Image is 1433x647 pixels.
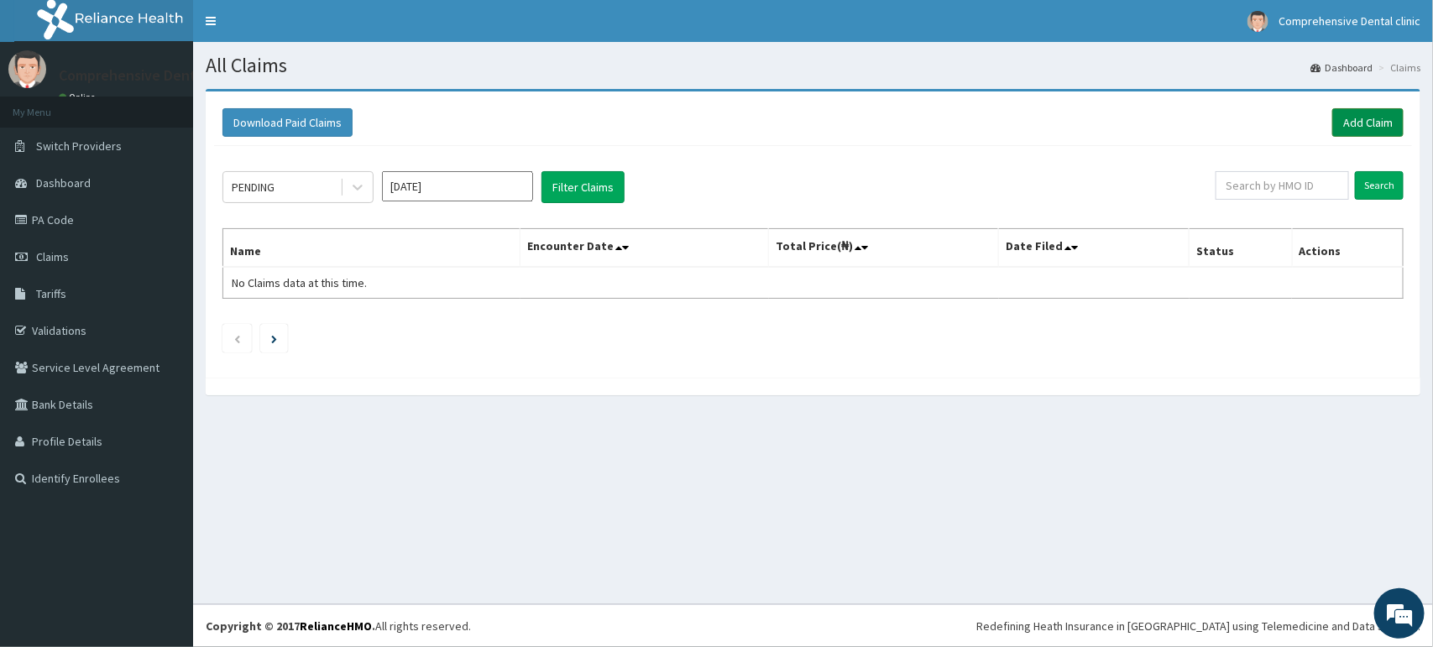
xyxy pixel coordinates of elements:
a: RelianceHMO [300,618,372,634]
a: Dashboard [1310,60,1373,75]
img: User Image [1247,11,1268,32]
button: Filter Claims [541,171,625,203]
th: Name [223,229,520,268]
th: Actions [1292,229,1403,268]
a: Add Claim [1332,108,1404,137]
div: Redefining Heath Insurance in [GEOGRAPHIC_DATA] using Telemedicine and Data Science! [976,618,1420,634]
span: Comprehensive Dental clinic [1279,13,1420,29]
span: Switch Providers [36,138,122,154]
th: Total Price(₦) [769,229,999,268]
th: Status [1190,229,1292,268]
input: Select Month and Year [382,171,533,201]
input: Search by HMO ID [1216,171,1349,200]
li: Claims [1374,60,1420,75]
button: Download Paid Claims [222,108,353,137]
img: User Image [8,50,46,88]
span: No Claims data at this time. [232,275,367,290]
th: Encounter Date [520,229,769,268]
span: Claims [36,249,69,264]
p: Comprehensive Dental clinic [59,68,246,83]
span: Tariffs [36,286,66,301]
a: Previous page [233,331,241,346]
strong: Copyright © 2017 . [206,618,375,634]
input: Search [1355,171,1404,200]
h1: All Claims [206,55,1420,76]
a: Next page [271,331,277,346]
th: Date Filed [999,229,1190,268]
div: PENDING [232,179,275,196]
span: Dashboard [36,175,91,190]
a: Online [59,91,99,103]
footer: All rights reserved. [193,604,1433,647]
